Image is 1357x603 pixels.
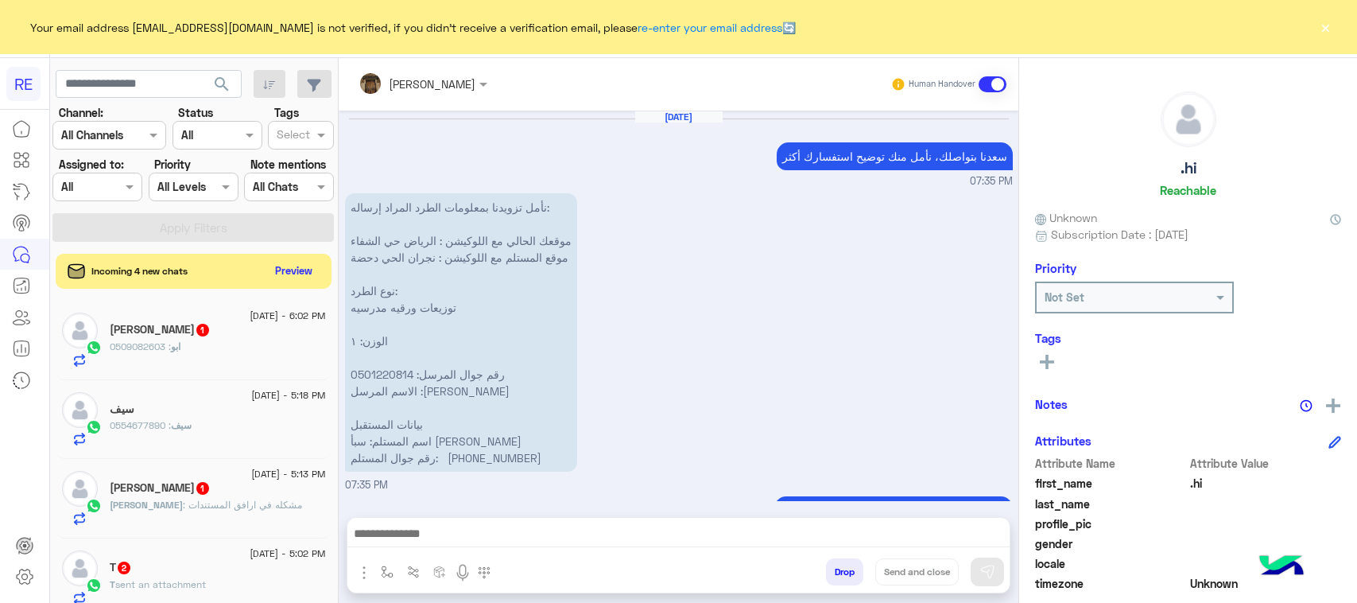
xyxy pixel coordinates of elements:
img: send attachment [355,563,374,582]
img: WhatsApp [86,340,102,356]
img: defaultAdmin.png [62,471,98,507]
span: null [1190,555,1342,572]
img: defaultAdmin.png [1161,92,1215,146]
span: null [1190,535,1342,552]
h6: Notes [1035,397,1068,411]
span: 2 [118,562,130,574]
a: re-enter your email address [638,21,782,34]
img: defaultAdmin.png [62,550,98,586]
span: Incoming 4 new chats [91,264,188,278]
button: Preview [269,259,320,282]
span: Unknown [1035,209,1097,226]
label: Note mentions [250,156,326,173]
button: Drop [826,558,863,585]
img: create order [433,566,446,578]
span: 1 [196,324,209,337]
img: send message [979,564,995,580]
span: Your email address [EMAIL_ADDRESS][DOMAIN_NAME] is not verified, if you didn't receive a verifica... [30,19,796,36]
div: Select [274,126,310,146]
span: [DATE] - 5:13 PM [251,467,325,481]
img: hulul-logo.png [1254,539,1309,595]
span: 0509082603 [110,340,171,352]
img: defaultAdmin.png [62,313,98,348]
h6: Priority [1035,261,1076,275]
span: [DATE] - 5:02 PM [250,547,325,561]
span: ابو [171,340,180,352]
p: 16/9/2025, 7:35 PM [345,193,577,472]
span: locale [1035,555,1187,572]
button: Trigger scenario [401,558,427,585]
h6: Attributes [1035,434,1091,448]
span: [DATE] - 6:02 PM [250,309,325,323]
img: WhatsApp [86,578,102,593]
span: .hi [1190,475,1342,492]
span: first_name [1035,475,1187,492]
h5: .hi [1181,159,1196,177]
span: gender [1035,535,1187,552]
span: profile_pic [1035,515,1187,532]
h5: عبدالله الدوسري [110,481,211,495]
span: سيف [171,419,192,431]
span: 07:35 PM [345,479,388,491]
span: timezone [1035,575,1187,592]
button: create order [427,558,453,585]
img: WhatsApp [86,498,102,514]
span: 1 [196,482,209,495]
span: Attribute Name [1035,455,1187,472]
label: Priority [154,156,191,173]
p: 16/9/2025, 7:35 PM [774,496,1013,541]
span: search [212,75,231,94]
button: Apply Filters [52,213,334,242]
label: Tags [274,104,299,121]
label: Status [178,104,213,121]
img: defaultAdmin.png [62,392,98,428]
span: Attribute Value [1190,455,1342,472]
button: search [203,70,242,104]
img: make a call [478,566,490,579]
img: Trigger scenario [407,566,420,578]
h6: Tags [1035,331,1341,345]
img: select flow [381,566,394,578]
span: Subscription Date : [DATE] [1051,226,1188,243]
img: add [1326,399,1340,413]
span: [PERSON_NAME] [110,499,183,511]
img: send voice note [453,563,472,582]
h6: [DATE] [635,111,723,123]
span: 0554677890 [110,419,171,431]
span: 07:35 PM [970,174,1013,189]
span: [DATE] - 5:18 PM [251,388,325,403]
img: notes [1300,399,1312,412]
h5: سيف [110,403,134,416]
span: مشكله في ارافق المستندات [183,499,302,511]
span: T [110,578,115,590]
span: sent an attachment [115,578,206,590]
label: Assigned to: [59,156,124,173]
h5: T [110,561,132,574]
button: × [1317,19,1333,35]
span: Unknown [1190,575,1342,592]
p: 16/9/2025, 7:35 PM [777,142,1013,170]
h5: ابو محمد [110,323,211,337]
h6: Reachable [1160,183,1216,197]
button: select flow [374,558,401,585]
button: Send and close [875,558,959,585]
span: last_name [1035,496,1187,512]
small: Human Handover [909,78,975,91]
img: WhatsApp [86,419,102,435]
div: RE [6,67,41,101]
label: Channel: [59,104,103,121]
